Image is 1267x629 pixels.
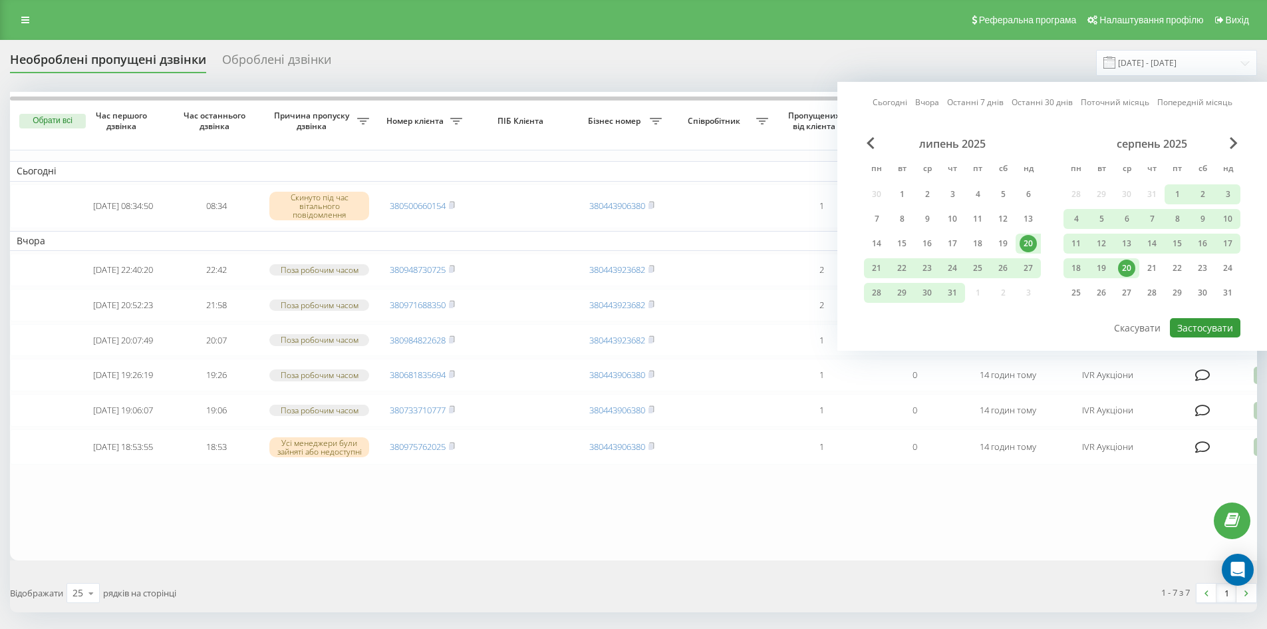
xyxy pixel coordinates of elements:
div: ср 6 серп 2025 р. [1114,209,1139,229]
div: пт 4 лип 2025 р. [965,184,990,204]
div: 25 [1067,284,1085,302]
div: 24 [944,260,961,277]
div: сб 16 серп 2025 р. [1190,234,1215,254]
div: нд 24 серп 2025 р. [1215,258,1240,278]
td: 20:07 [170,324,263,357]
span: Previous Month [867,137,875,149]
div: 7 [1143,210,1161,228]
div: 23 [918,260,936,277]
button: Застосувати [1170,318,1240,337]
td: [DATE] 20:52:23 [76,289,170,321]
td: [DATE] 18:53:55 [76,429,170,465]
div: чт 3 лип 2025 р. [940,184,965,204]
abbr: вівторок [892,160,912,180]
span: Час останнього дзвінка [180,110,252,131]
div: Поза робочим часом [269,334,369,345]
div: 25 [969,260,986,277]
div: 9 [918,210,936,228]
div: сб 23 серп 2025 р. [1190,258,1215,278]
abbr: четвер [942,160,962,180]
a: Вчора [915,96,939,108]
div: пн 28 лип 2025 р. [864,283,889,303]
div: вт 29 лип 2025 р. [889,283,915,303]
div: пн 7 лип 2025 р. [864,209,889,229]
abbr: неділя [1018,160,1038,180]
div: пн 14 лип 2025 р. [864,234,889,254]
td: [DATE] 22:40:20 [76,254,170,286]
div: 30 [918,284,936,302]
div: вт 26 серп 2025 р. [1089,283,1114,303]
div: 3 [944,186,961,203]
td: IVR Аукціони [1054,359,1161,391]
td: 14 годин тому [961,359,1054,391]
abbr: неділя [1218,160,1238,180]
div: 25 [72,586,83,600]
abbr: п’ятниця [968,160,988,180]
div: вт 19 серп 2025 р. [1089,258,1114,278]
div: пт 15 серп 2025 р. [1165,234,1190,254]
div: 20 [1020,235,1037,252]
td: 0 [868,429,961,465]
div: ср 2 лип 2025 р. [915,184,940,204]
div: 27 [1020,260,1037,277]
div: 28 [1143,284,1161,302]
td: 1 [775,184,868,228]
div: 19 [1093,260,1110,277]
div: пт 8 серп 2025 р. [1165,209,1190,229]
div: Поза робочим часом [269,405,369,416]
div: 30 [1194,284,1211,302]
span: Причина пропуску дзвінка [269,110,357,131]
td: 18:53 [170,429,263,465]
div: 14 [1143,235,1161,252]
span: ПІБ Клієнта [480,116,564,126]
div: чт 7 серп 2025 р. [1139,209,1165,229]
div: чт 24 лип 2025 р. [940,258,965,278]
div: 21 [1143,260,1161,277]
button: Скасувати [1107,318,1168,337]
div: 31 [944,284,961,302]
td: [DATE] 19:26:19 [76,359,170,391]
div: 1 [893,186,911,203]
span: Номер клієнта [382,116,450,126]
div: пт 1 серп 2025 р. [1165,184,1190,204]
div: чт 10 лип 2025 р. [940,209,965,229]
a: 380443906380 [589,441,645,453]
div: чт 17 лип 2025 р. [940,234,965,254]
a: Поточний місяць [1081,96,1149,108]
div: нд 20 лип 2025 р. [1016,234,1041,254]
div: ср 13 серп 2025 р. [1114,234,1139,254]
div: 6 [1020,186,1037,203]
td: 2 [775,254,868,286]
a: Попередній місяць [1157,96,1232,108]
a: 380984822628 [390,334,446,346]
a: Сьогодні [873,96,907,108]
div: 23 [1194,260,1211,277]
div: 26 [994,260,1012,277]
td: 1 [775,324,868,357]
a: 380948730725 [390,264,446,276]
div: 11 [1067,235,1085,252]
div: нд 3 серп 2025 р. [1215,184,1240,204]
div: сб 5 лип 2025 р. [990,184,1016,204]
div: сб 12 лип 2025 р. [990,209,1016,229]
div: вт 22 лип 2025 р. [889,258,915,278]
div: 16 [918,235,936,252]
div: 13 [1118,235,1135,252]
div: пн 21 лип 2025 р. [864,258,889,278]
div: 18 [1067,260,1085,277]
div: 9 [1194,210,1211,228]
div: ср 9 лип 2025 р. [915,209,940,229]
td: 19:26 [170,359,263,391]
div: 16 [1194,235,1211,252]
a: 380443923682 [589,334,645,346]
div: 10 [1219,210,1236,228]
span: Next Month [1230,137,1238,149]
td: 21:58 [170,289,263,321]
div: пт 11 лип 2025 р. [965,209,990,229]
td: 08:34 [170,184,263,228]
a: 1 [1216,584,1236,602]
a: 380500660154 [390,200,446,212]
div: 15 [893,235,911,252]
span: Співробітник [675,116,756,126]
div: 5 [994,186,1012,203]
